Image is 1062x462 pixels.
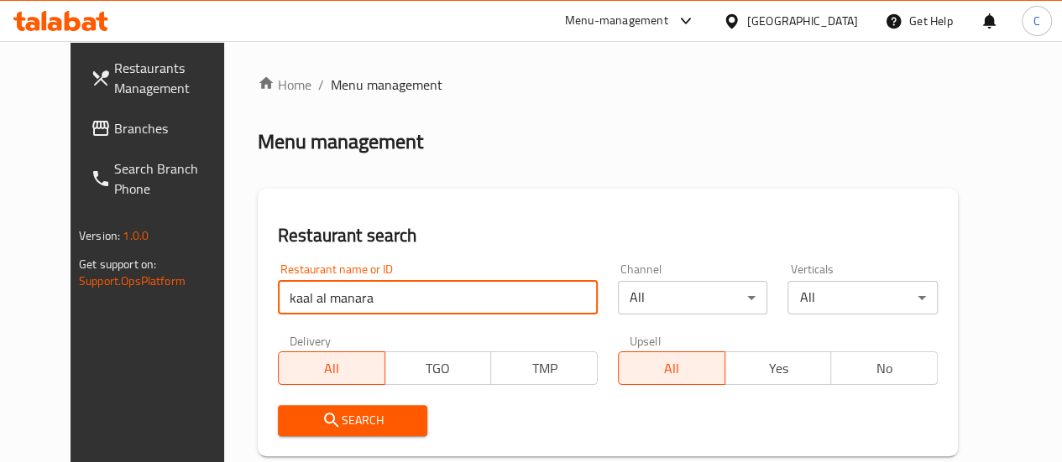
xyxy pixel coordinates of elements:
[278,223,938,248] h2: Restaurant search
[385,351,492,385] button: TGO
[618,351,725,385] button: All
[77,148,248,209] a: Search Branch Phone
[291,410,415,431] span: Search
[392,356,485,381] span: TGO
[331,75,442,95] span: Menu management
[630,335,661,346] label: Upsell
[258,75,311,95] a: Home
[490,351,598,385] button: TMP
[114,118,234,138] span: Branches
[732,356,825,381] span: Yes
[725,351,832,385] button: Yes
[278,281,598,314] input: Search for restaurant name or ID..
[123,225,149,247] span: 1.0.0
[114,58,234,98] span: Restaurants Management
[258,75,958,95] nav: breadcrumb
[114,158,234,199] span: Search Branch Phone
[285,356,379,381] span: All
[1033,12,1040,30] span: C
[498,356,591,381] span: TMP
[747,12,858,30] div: [GEOGRAPHIC_DATA]
[77,48,248,108] a: Restaurants Management
[290,335,332,346] label: Delivery
[618,281,768,314] div: All
[838,356,931,381] span: No
[787,281,938,314] div: All
[318,75,324,95] li: /
[79,270,186,292] a: Support.OpsPlatform
[77,108,248,148] a: Branches
[565,11,668,31] div: Menu-management
[278,405,428,436] button: Search
[830,351,938,385] button: No
[79,253,156,275] span: Get support on:
[258,128,423,155] h2: Menu management
[79,225,120,247] span: Version:
[625,356,719,381] span: All
[278,351,385,385] button: All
